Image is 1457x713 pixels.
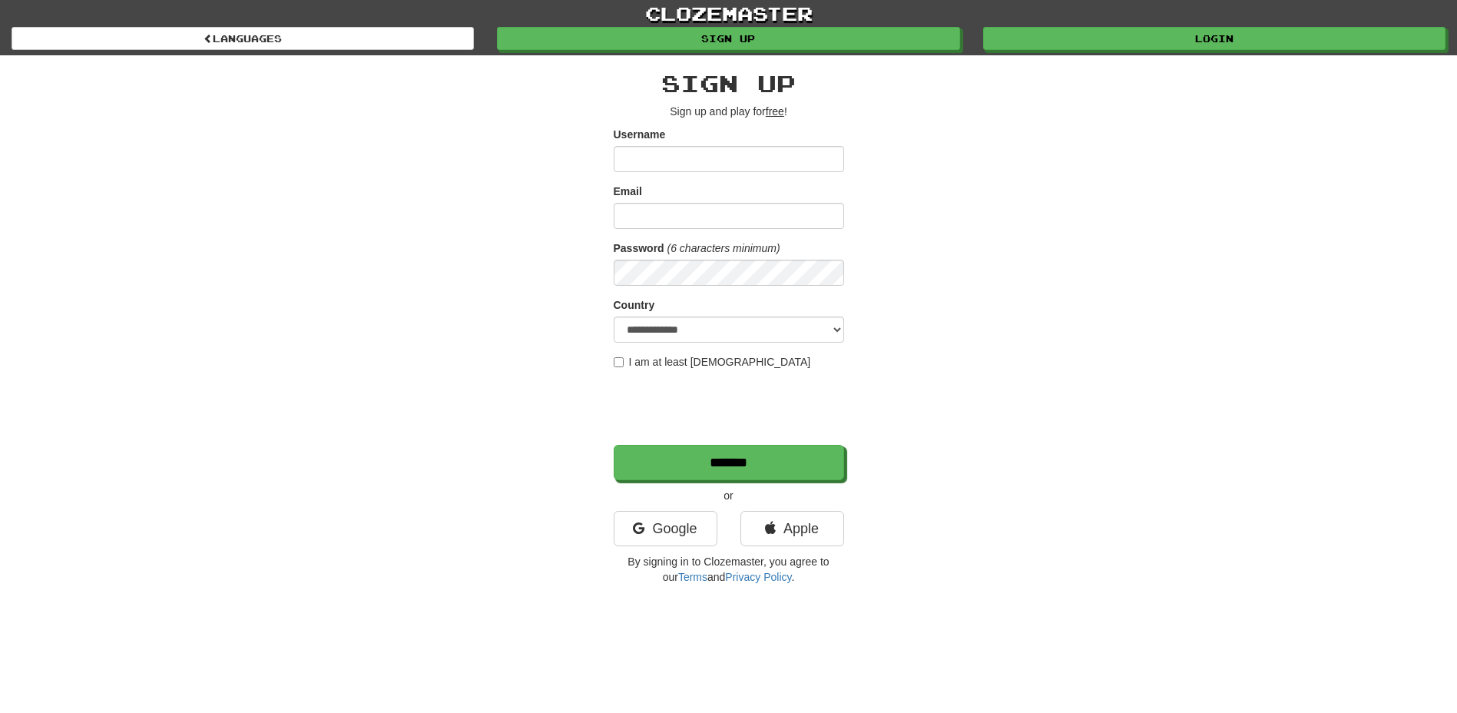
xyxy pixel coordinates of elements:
[614,240,664,256] label: Password
[614,377,847,437] iframe: reCAPTCHA
[614,511,717,546] a: Google
[983,27,1445,50] a: Login
[614,127,666,142] label: Username
[614,297,655,313] label: Country
[614,488,844,503] p: or
[497,27,959,50] a: Sign up
[725,571,791,583] a: Privacy Policy
[678,571,707,583] a: Terms
[766,105,784,118] u: free
[740,511,844,546] a: Apple
[614,354,811,370] label: I am at least [DEMOGRAPHIC_DATA]
[614,71,844,96] h2: Sign up
[614,357,624,367] input: I am at least [DEMOGRAPHIC_DATA]
[667,242,780,254] em: (6 characters minimum)
[614,184,642,199] label: Email
[614,554,844,585] p: By signing in to Clozemaster, you agree to our and .
[12,27,474,50] a: Languages
[614,104,844,119] p: Sign up and play for !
